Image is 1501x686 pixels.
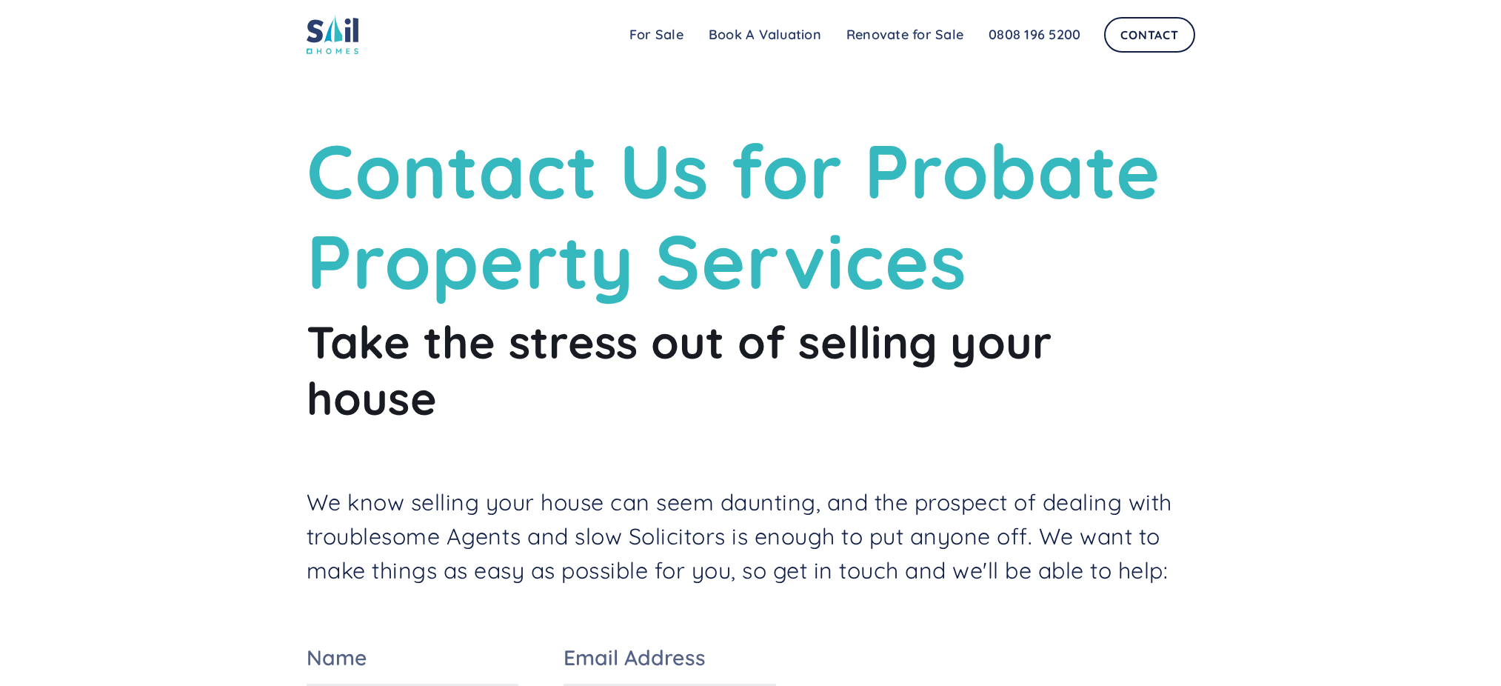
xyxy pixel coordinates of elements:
[976,20,1093,50] a: 0808 196 5200
[307,313,1195,426] h2: Take the stress out of selling your house
[307,647,519,668] label: Name
[307,126,1195,306] h1: Contact Us for Probate Property Services
[307,486,1195,587] p: We know selling your house can seem daunting, and the prospect of dealing with troublesome Agents...
[1104,17,1194,53] a: Contact
[564,647,776,668] label: Email Address
[307,15,358,54] img: sail home logo colored
[834,20,976,50] a: Renovate for Sale
[617,20,696,50] a: For Sale
[696,20,834,50] a: Book A Valuation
